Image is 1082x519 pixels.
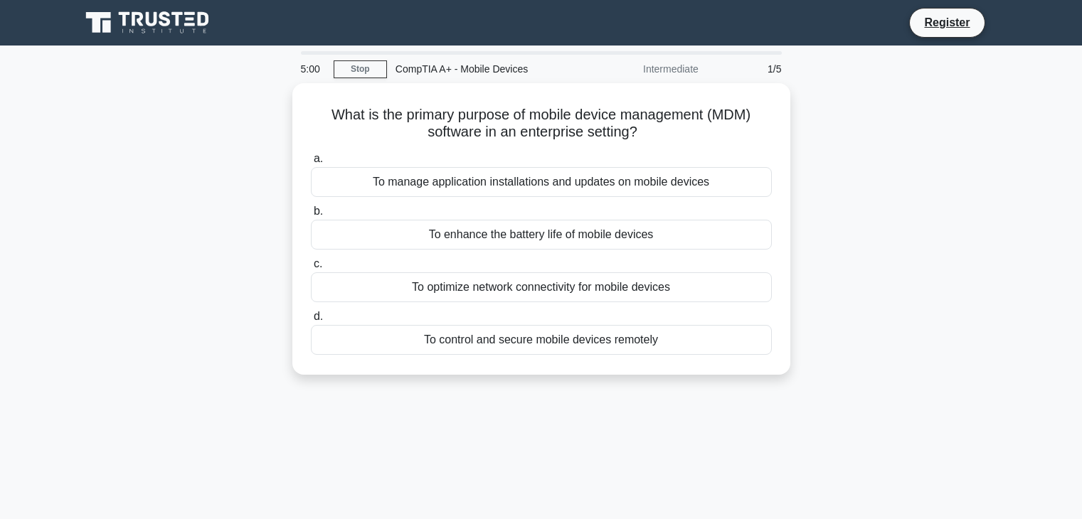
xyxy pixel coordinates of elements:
[583,55,707,83] div: Intermediate
[314,310,323,322] span: d.
[707,55,790,83] div: 1/5
[311,220,772,250] div: To enhance the battery life of mobile devices
[334,60,387,78] a: Stop
[311,167,772,197] div: To manage application installations and updates on mobile devices
[314,257,322,269] span: c.
[916,14,978,31] a: Register
[314,205,323,217] span: b.
[309,106,773,141] h5: What is the primary purpose of mobile device management (MDM) software in an enterprise setting?
[314,152,323,164] span: a.
[387,55,583,83] div: CompTIA A+ - Mobile Devices
[311,325,772,355] div: To control and secure mobile devices remotely
[292,55,334,83] div: 5:00
[311,272,772,302] div: To optimize network connectivity for mobile devices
